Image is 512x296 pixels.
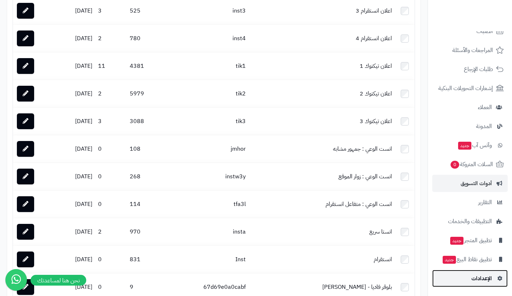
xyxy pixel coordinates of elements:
[48,218,95,245] td: [DATE]
[249,191,395,218] td: انست الوعي : متفاعل انستقرام
[450,237,463,245] span: جديد
[432,213,508,230] a: التطبيقات والخدمات
[478,102,492,112] span: العملاء
[48,163,95,190] td: [DATE]
[476,121,492,131] span: المدونة
[160,80,249,107] td: tik2
[452,45,493,55] span: المراجعات والأسئلة
[160,246,249,273] td: Inst
[464,64,493,74] span: طلبات الإرجاع
[478,197,492,207] span: التقارير
[160,135,249,163] td: jmhor
[432,251,508,268] a: تطبيق نقاط البيعجديد
[432,99,508,116] a: العملاء
[127,135,160,163] td: 108
[95,108,127,135] td: 3
[249,163,395,190] td: انست الوعي : زوار الموقع
[461,178,492,188] span: أدوات التسويق
[450,159,493,169] span: السلات المتروكة
[160,218,249,245] td: insta
[127,25,160,52] td: 780
[432,175,508,192] a: أدوات التسويق
[432,23,508,40] a: الطلبات
[160,191,249,218] td: tfa3l
[249,80,395,107] td: اعلان تيكتوك 2
[160,108,249,135] td: tik3
[249,52,395,80] td: اعلان تيكتوك 1
[95,163,127,190] td: 0
[95,246,127,273] td: 0
[451,161,459,169] span: 0
[432,156,508,173] a: السلات المتروكة0
[432,270,508,287] a: الإعدادات
[443,256,456,264] span: جديد
[95,25,127,52] td: 2
[448,216,492,226] span: التطبيقات والخدمات
[160,163,249,190] td: instw3y
[95,135,127,163] td: 0
[432,61,508,78] a: طلبات الإرجاع
[127,80,160,107] td: 5979
[432,137,508,154] a: وآتس آبجديد
[48,25,95,52] td: [DATE]
[160,25,249,52] td: inst4
[48,80,95,107] td: [DATE]
[432,232,508,249] a: تطبيق المتجرجديد
[127,218,160,245] td: 970
[48,135,95,163] td: [DATE]
[249,218,395,245] td: انستا سريع
[249,25,395,52] td: اعلان انستقرام 4
[95,52,127,80] td: 11
[249,108,395,135] td: اعلان تيكتوك 3
[432,118,508,135] a: المدونة
[48,246,95,273] td: [DATE]
[127,108,160,135] td: 3088
[127,52,160,80] td: 4381
[432,194,508,211] a: التقارير
[160,52,249,80] td: tik1
[249,246,395,273] td: انستقرام
[457,140,492,150] span: وآتس آب
[127,163,160,190] td: 268
[48,108,95,135] td: [DATE]
[48,52,95,80] td: [DATE]
[95,218,127,245] td: 2
[432,80,508,97] a: إشعارات التحويلات البنكية
[127,191,160,218] td: 114
[438,83,493,93] span: إشعارات التحويلات البنكية
[95,191,127,218] td: 0
[48,191,95,218] td: [DATE]
[458,142,471,150] span: جديد
[442,254,492,264] span: تطبيق نقاط البيع
[432,42,508,59] a: المراجعات والأسئلة
[449,235,492,245] span: تطبيق المتجر
[476,26,493,36] span: الطلبات
[95,80,127,107] td: 2
[249,135,395,163] td: انست الوعي : جمهور مشابه
[127,246,160,273] td: 831
[471,273,492,283] span: الإعدادات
